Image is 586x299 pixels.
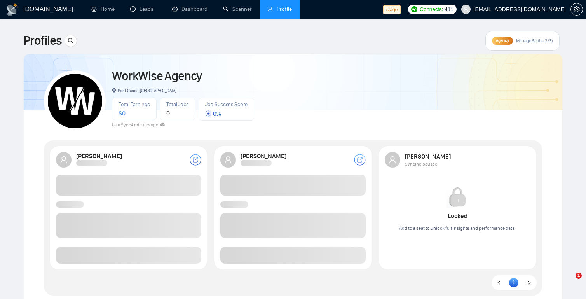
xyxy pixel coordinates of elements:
a: setting [570,6,583,12]
span: Syncing paused [405,161,438,167]
span: Profile [277,6,292,12]
span: Connects: [420,5,443,14]
li: 1 [509,278,518,287]
strong: [PERSON_NAME] [76,152,123,160]
span: Parit Cuaca, [GEOGRAPHIC_DATA] [112,88,176,93]
img: WorkWise Agency [48,74,102,128]
iframe: Intercom live chat [560,273,578,291]
span: setting [571,6,583,12]
span: Job Success Score [205,101,248,108]
a: dashboardDashboard [172,6,208,12]
strong: [PERSON_NAME] [241,152,288,160]
span: environment [112,88,116,93]
a: 1 [509,278,518,287]
span: Profiles [23,31,61,50]
button: setting [570,3,583,16]
span: 1 [576,273,582,279]
img: Locked [446,186,468,208]
button: left [494,278,504,287]
li: Previous Page [494,278,504,287]
a: WorkWise Agency [112,68,202,84]
img: logo [6,3,19,16]
button: search [65,35,77,47]
span: user [267,6,273,12]
button: right [525,278,534,287]
a: searchScanner [223,6,252,12]
span: 411 [445,5,453,14]
img: upwork-logo.png [411,6,417,12]
span: $ 0 [119,110,125,117]
a: homeHome [91,6,115,12]
span: user [463,7,469,12]
span: stage [383,5,401,14]
span: Last Sync 4 minutes ago [112,122,165,128]
span: Manage Seats (2/3) [516,38,553,44]
span: user [389,156,396,164]
span: right [527,280,532,285]
strong: [PERSON_NAME] [405,153,452,160]
span: search [65,38,77,44]
span: user [224,156,232,164]
span: Agency [496,38,509,43]
span: left [497,280,501,285]
span: Add to a seat to unlock full insights and performance data. [399,226,516,231]
li: Next Page [525,278,534,287]
a: messageLeads [130,6,157,12]
span: 0 % [205,110,221,117]
span: user [60,156,68,164]
strong: Locked [448,212,467,220]
span: Total Earnings [119,101,150,108]
span: 0 [166,110,170,117]
span: Total Jobs [166,101,189,108]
